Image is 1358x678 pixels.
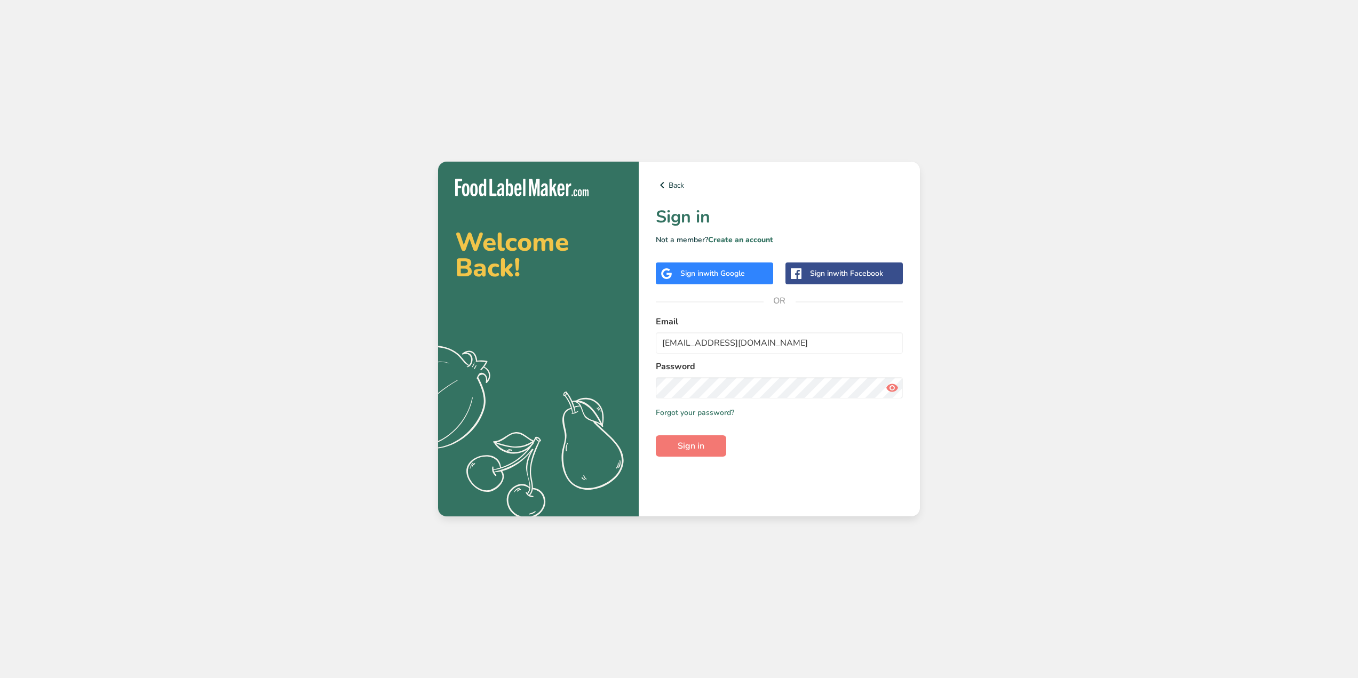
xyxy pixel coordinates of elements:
span: OR [764,285,796,317]
input: Enter Your Email [656,332,903,354]
img: Food Label Maker [455,179,589,196]
div: Sign in [810,268,883,279]
label: Email [656,315,903,328]
span: with Facebook [833,268,883,278]
div: Sign in [680,268,745,279]
span: with Google [703,268,745,278]
button: Sign in [656,435,726,457]
a: Forgot your password? [656,407,734,418]
h2: Welcome Back! [455,229,622,281]
a: Create an account [708,235,773,245]
span: Sign in [678,440,704,452]
a: Back [656,179,903,192]
p: Not a member? [656,234,903,245]
label: Password [656,360,903,373]
h1: Sign in [656,204,903,230]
